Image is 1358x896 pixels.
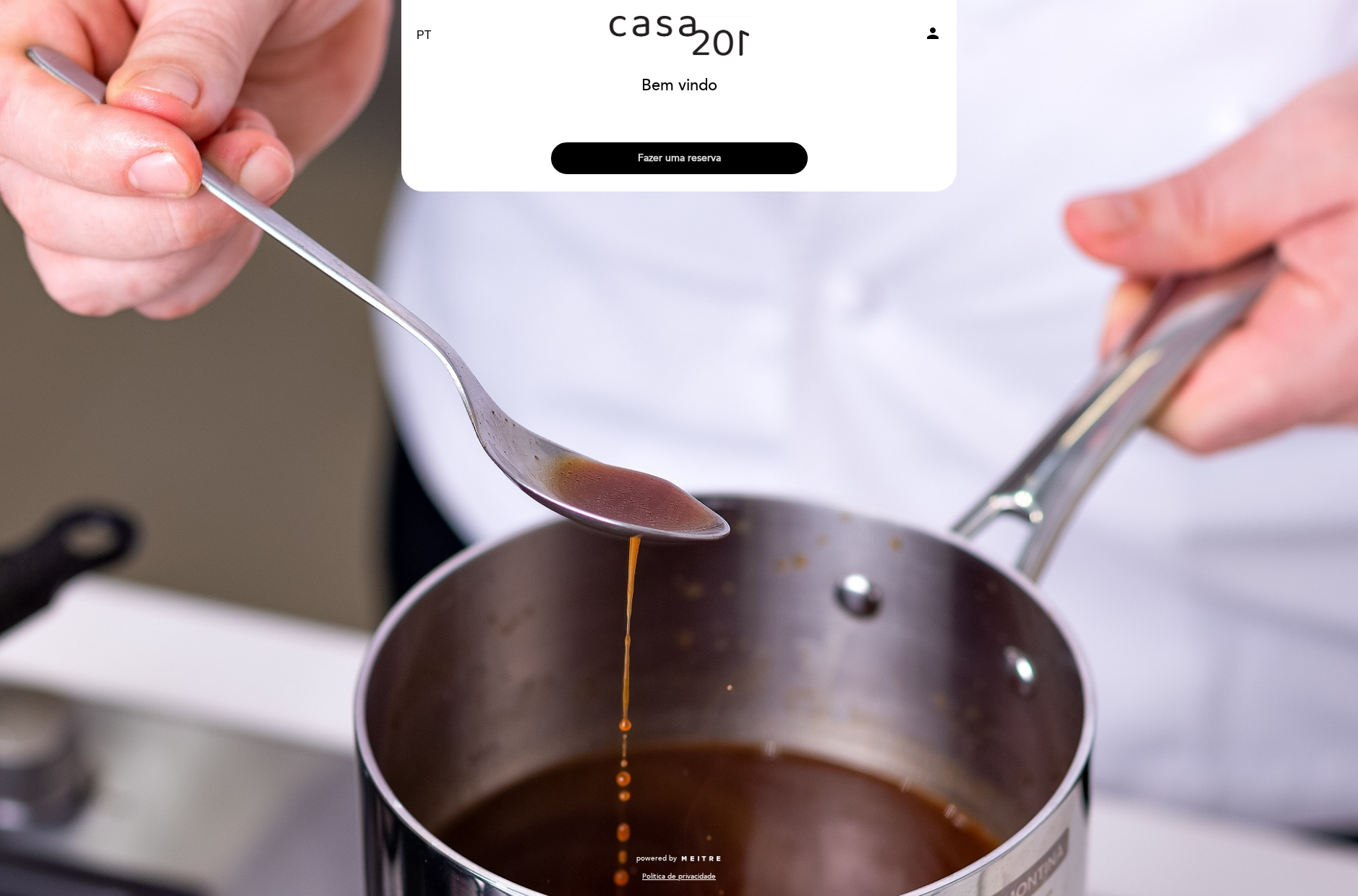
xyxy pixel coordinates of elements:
img: MEITRE [680,856,722,863]
i: person [924,25,941,42]
button: Fazer uma reserva [551,142,808,174]
a: powered by [636,853,722,863]
a: Política de privacidade [642,871,716,882]
a: Casa 201 [589,16,769,56]
h1: Bem vindo [641,77,717,95]
button: person [924,25,941,47]
span: powered by [636,853,677,863]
